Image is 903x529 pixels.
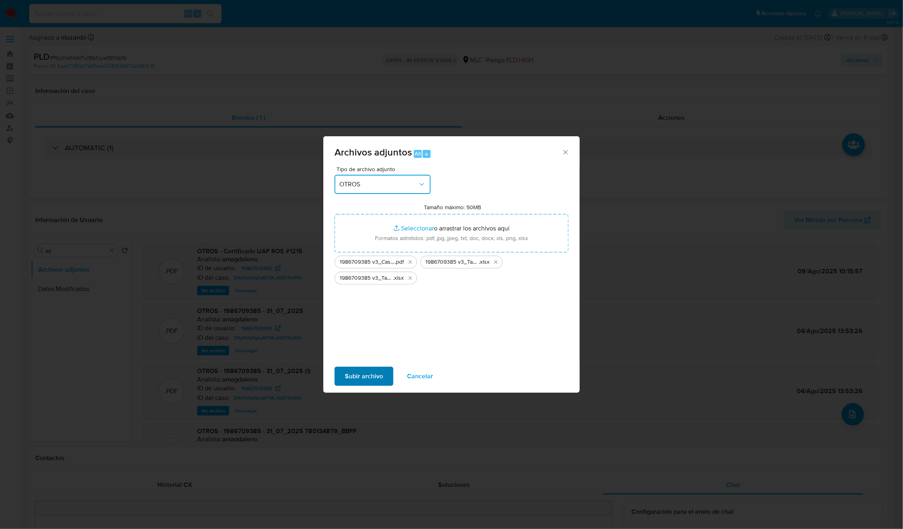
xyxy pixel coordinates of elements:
[335,175,431,194] button: OTROS
[425,150,428,157] span: a
[335,145,412,159] span: Archivos adjuntos
[405,257,415,267] button: Eliminar 1986709385 v3_Caselog.pdf
[337,166,433,172] span: Tipo de archivo adjunto
[479,258,490,266] span: .xlsx
[340,258,395,266] span: 1986709385 v3_Caselog
[340,274,393,282] span: 1986709385 v3_Tablas_BBFF_1.0.0
[395,258,404,266] span: .pdf
[345,367,383,385] span: Subir archivo
[393,274,404,282] span: .xlsx
[397,367,443,386] button: Cancelar
[339,180,418,188] span: OTROS
[335,367,393,386] button: Subir archivo
[424,204,482,211] label: Tamaño máximo: 50MB
[562,148,569,155] button: Cerrar
[335,252,568,285] ul: Archivos seleccionados
[405,273,415,283] button: Eliminar 1986709385 v3_Tablas_BBFF_1.0.0.xlsx
[407,367,433,385] span: Cancelar
[425,258,479,266] span: 1986709385 v3_Tablas_Transaccionales_1.3.0
[491,257,501,267] button: Eliminar 1986709385 v3_Tablas_Transaccionales_1.3.0.xlsx
[415,150,421,157] span: Alt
